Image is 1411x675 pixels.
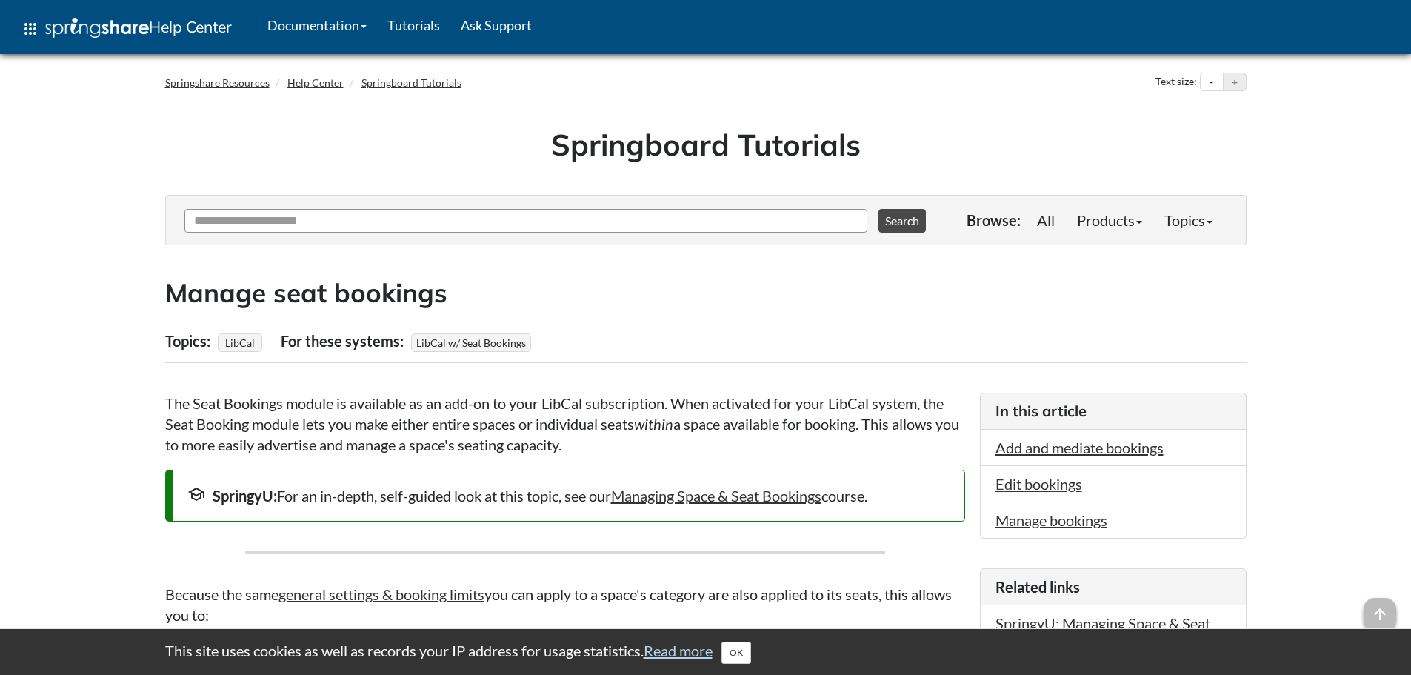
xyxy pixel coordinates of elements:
[165,76,270,89] a: Springshare Resources
[1201,73,1223,91] button: Decrease text size
[1364,598,1396,631] span: arrow_upward
[1153,73,1200,92] div: Text size:
[257,7,377,44] a: Documentation
[1224,73,1246,91] button: Increase text size
[278,585,484,603] a: general settings & booking limits
[411,333,531,352] span: LibCal w/ Seat Bookings
[187,485,950,506] div: For an in-depth, self-guided look at this topic, see our course.
[1153,205,1224,235] a: Topics
[176,124,1235,165] h1: Springboard Tutorials
[281,327,407,355] div: For these systems:
[995,614,1210,653] a: SpringyU: Managing Space & Seat bookings
[995,511,1107,529] a: Manage bookings
[21,20,39,38] span: apps
[187,485,205,503] span: school
[995,578,1080,596] span: Related links
[11,7,242,51] a: apps Help Center
[967,210,1021,230] p: Browse:
[149,17,232,36] span: Help Center
[995,439,1164,456] a: Add and mediate bookings
[1066,205,1153,235] a: Products
[995,401,1231,422] h3: In this article
[1364,599,1396,617] a: arrow_upward
[165,393,965,455] p: The Seat Bookings module is available as an add-on to your LibCal subscription. When activated fo...
[995,475,1082,493] a: Edit bookings
[361,76,461,89] a: Springboard Tutorials
[634,415,673,433] em: within
[721,642,751,664] button: Close
[878,209,926,233] button: Search
[45,18,149,38] img: Springshare
[377,7,450,44] a: Tutorials
[1026,205,1066,235] a: All
[223,332,257,353] a: LibCal
[213,487,277,505] strong: SpringyU:
[450,7,542,44] a: Ask Support
[644,642,713,659] a: Read more
[165,327,214,355] div: Topics:
[611,487,821,505] a: Managing Space & Seat Bookings
[165,584,965,625] p: Because the same you can apply to a space's category are also applied to its seats, this allows y...
[287,76,344,89] a: Help Center
[150,640,1261,664] div: This site uses cookies as well as records your IP address for usage statistics.
[165,275,1247,311] h2: Manage seat bookings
